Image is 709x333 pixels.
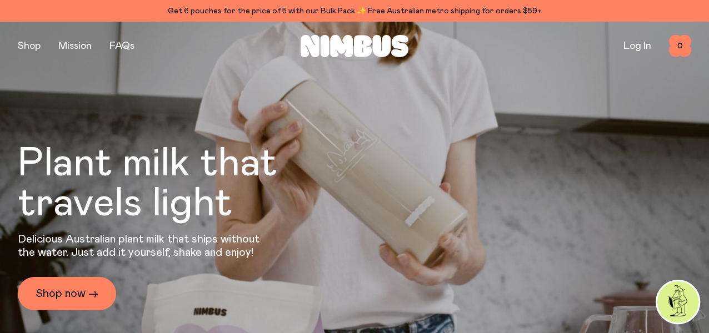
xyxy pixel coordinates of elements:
[657,281,698,322] img: agent
[58,41,92,51] a: Mission
[18,233,267,259] p: Delicious Australian plant milk that ships without the water. Just add it yourself, shake and enjoy!
[18,277,116,310] a: Shop now →
[109,41,134,51] a: FAQs
[669,35,691,57] button: 0
[18,144,338,224] h1: Plant milk that travels light
[18,4,691,18] div: Get 6 pouches for the price of 5 with our Bulk Pack ✨ Free Australian metro shipping for orders $59+
[623,41,651,51] a: Log In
